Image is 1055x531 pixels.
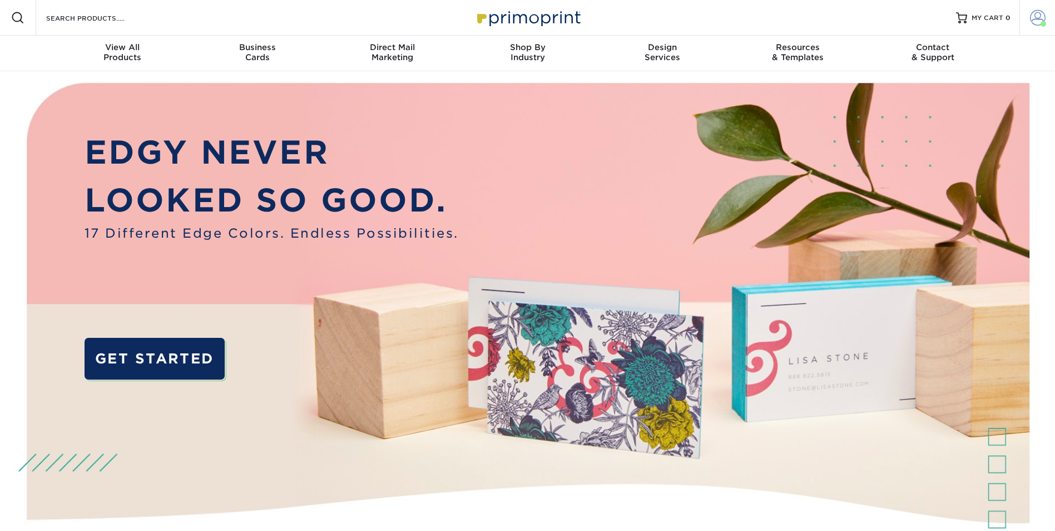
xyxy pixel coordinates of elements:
span: Business [190,42,325,52]
a: Resources& Templates [730,36,865,71]
div: Services [595,42,730,62]
span: Resources [730,42,865,52]
a: BusinessCards [190,36,325,71]
div: Cards [190,42,325,62]
a: DesignServices [595,36,730,71]
span: 0 [1006,14,1011,22]
a: Contact& Support [865,36,1000,71]
div: & Templates [730,42,865,62]
img: Primoprint [472,6,583,29]
a: View AllProducts [55,36,190,71]
span: View All [55,42,190,52]
div: & Support [865,42,1000,62]
div: Industry [460,42,595,62]
p: EDGY NEVER [85,129,459,176]
div: Marketing [325,42,460,62]
input: SEARCH PRODUCTS..... [45,11,153,24]
span: 17 Different Edge Colors. Endless Possibilities. [85,224,459,243]
span: Design [595,42,730,52]
a: GET STARTED [85,338,225,380]
span: Direct Mail [325,42,460,52]
span: Shop By [460,42,595,52]
a: Direct MailMarketing [325,36,460,71]
p: LOOKED SO GOOD. [85,176,459,224]
span: Contact [865,42,1000,52]
a: Shop ByIndustry [460,36,595,71]
div: Products [55,42,190,62]
span: MY CART [972,13,1003,23]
